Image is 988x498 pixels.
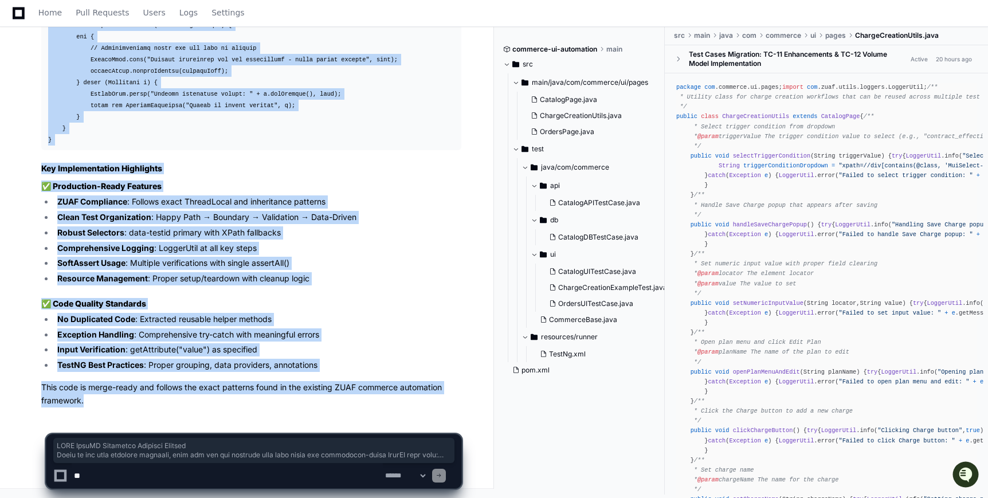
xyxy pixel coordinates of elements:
[549,315,617,324] span: CommerceBase.java
[11,46,209,64] div: Welcome
[821,84,836,91] span: zuaf
[832,300,856,307] span: locator
[54,328,461,342] li: : Comprehensive try-catch with meaningful errors
[57,212,151,222] strong: Clean Test Organization
[550,181,560,190] span: api
[764,172,768,179] span: e
[729,231,760,238] span: Exception
[715,152,730,159] span: void
[708,231,726,238] span: catch
[927,300,963,307] span: LoggerUtil
[540,179,547,193] svg: Directory
[523,60,533,69] span: src
[178,123,209,136] button: See all
[540,111,622,120] span: ChargeCreationUtils.java
[114,179,139,188] span: Pylon
[920,368,934,375] span: info
[36,154,93,163] span: [PERSON_NAME]
[715,221,730,228] span: void
[807,300,828,307] span: String
[980,378,983,385] span: e
[41,381,461,407] p: This code is merge-ready and follows the exact patterns found in the existing ZUAF commerce autom...
[540,95,597,104] span: CatalogPage.java
[11,143,30,161] img: Avi Choudhary
[729,309,760,316] span: Exception
[722,113,789,120] span: ChargeCreationUtils
[779,172,814,179] span: LoggerUtil
[54,257,461,270] li: : Multiple verifications with single assertAll()
[676,192,877,218] span: /** * Handle Save Charge popup that appears after saving */
[526,108,658,124] button: ChargeCreationUtils.java
[708,172,726,179] span: catch
[532,78,648,87] span: main/java/com/commerce/ui/pages
[195,89,209,103] button: Start new chat
[550,250,556,259] span: ui
[57,330,134,339] strong: Exception Handling
[715,300,730,307] span: void
[549,350,586,359] span: TestNg.xml
[839,84,857,91] span: utils
[57,441,451,460] span: LORE IpsuMD Sitametco Adipisci Elitsed Doeiu te inc utla etdolore magnaali, enim adm ven qui nost...
[761,84,779,91] span: pages
[779,309,814,316] span: LoggerUtil
[544,195,667,211] button: CatalogAPITestCase.java
[818,172,836,179] span: error
[512,45,597,54] span: commerce-ui-automation
[81,179,139,188] a: Powered byPylon
[558,283,667,292] span: ChargeCreationExampleTest.java
[719,31,733,40] span: java
[907,54,931,65] span: Active
[526,92,658,108] button: CatalogPage.java
[676,250,877,297] span: /** * Set numeric input value with proper field clearing * locator The element locator * value Th...
[733,368,800,375] span: openPlanMenuAndEdit
[828,368,856,375] span: planName
[54,242,461,255] li: : LoggerUtil at all key steps
[57,258,126,268] strong: SoftAssert Usage
[143,9,166,16] span: Users
[676,329,849,365] span: /** * Open plan menu and click Edit Plan * planName The name of the plan to edit */
[892,152,902,159] span: try
[944,152,959,159] span: info
[179,9,198,16] span: Logs
[818,231,836,238] span: error
[508,362,649,378] button: pom.xml
[95,154,99,163] span: •
[838,172,973,179] span: "Failed to select trigger condition: "
[11,85,32,106] img: 1756235613930-3d25f9e4-fa56-45dd-b3ad-e072dfbd1548
[57,314,135,324] strong: No Duplicated Code
[973,378,977,385] span: +
[606,45,622,54] span: main
[541,163,609,172] span: java/com/commerce
[54,211,461,224] li: : Happy Path → Boundary → Validation → Data-Driven
[867,368,877,375] span: try
[54,195,461,209] li: : Follows exact ThreadLocal and inheritance patterns
[803,368,825,375] span: String
[966,300,980,307] span: info
[541,332,598,342] span: resources/runner
[532,144,544,154] span: test
[38,9,62,16] span: Home
[522,328,674,346] button: resources/runner
[885,300,903,307] span: value
[540,127,594,136] span: OrdersPage.java
[522,158,674,177] button: java/com/commerce
[821,113,860,120] span: CatalogPage
[531,160,538,174] svg: Directory
[39,97,145,106] div: We're available if you need us!
[697,133,719,140] span: @param
[807,84,817,91] span: com
[691,152,712,159] span: public
[11,11,34,34] img: PlayerZero
[76,9,129,16] span: Pull Requests
[719,162,740,169] span: String
[689,50,907,68] div: Test Cases Migration: TC-11 Enhancements & TC-12 Volume Model Implementation
[977,172,980,179] span: +
[41,163,162,173] strong: Key Implementation Highlights
[729,378,760,385] span: Exception
[41,181,162,191] strong: ✅ Production-Ready Features
[676,398,853,424] span: /** * Click the Charge button to add a new charge */
[701,113,719,120] span: class
[906,152,942,159] span: LoggerUtil
[733,300,803,307] span: setNumericInputValue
